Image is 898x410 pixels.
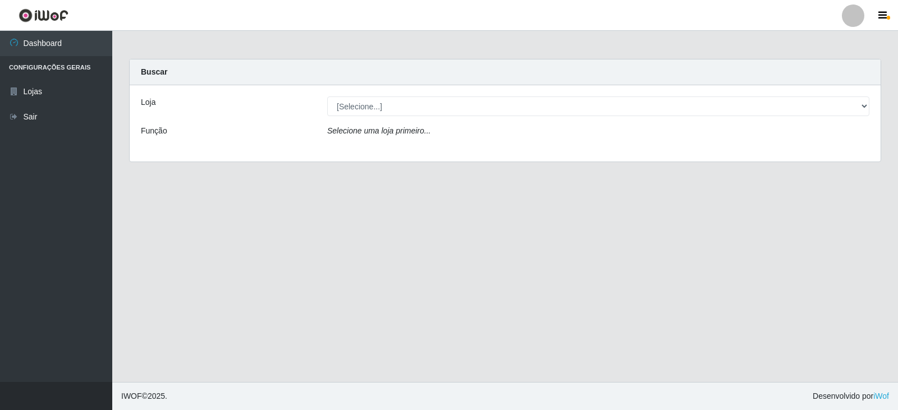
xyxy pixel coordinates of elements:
[327,126,430,135] i: Selecione uma loja primeiro...
[141,96,155,108] label: Loja
[121,390,167,402] span: © 2025 .
[813,390,889,402] span: Desenvolvido por
[873,391,889,400] a: iWof
[121,391,142,400] span: IWOF
[141,67,167,76] strong: Buscar
[19,8,68,22] img: CoreUI Logo
[141,125,167,137] label: Função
